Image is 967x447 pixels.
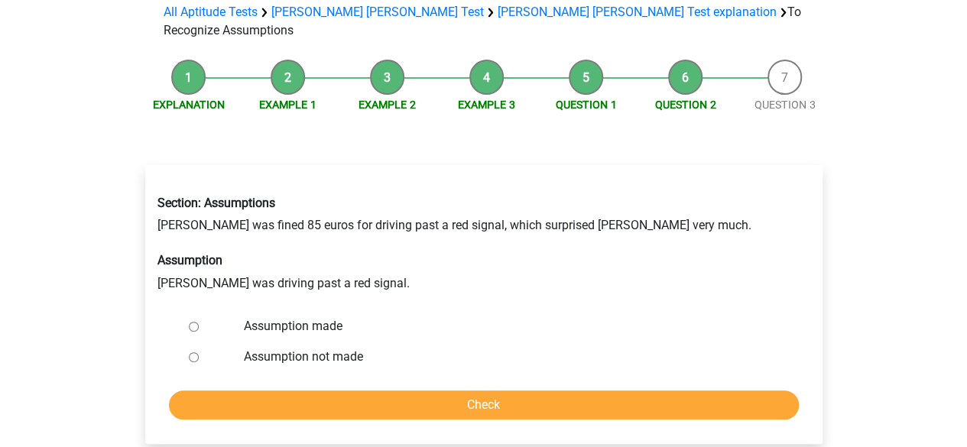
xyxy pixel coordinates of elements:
a: Question 2 [655,99,716,111]
a: [PERSON_NAME] [PERSON_NAME] Test [271,5,484,19]
label: Assumption not made [244,348,773,366]
input: Check [169,390,799,419]
div: To Recognize Assumptions [157,3,810,40]
a: Example 3 [458,99,515,111]
a: Example 2 [359,99,416,111]
a: Example 1 [259,99,316,111]
a: Explanation [153,99,225,111]
div: [PERSON_NAME] was fined 85 euros for driving past a red signal, which surprised [PERSON_NAME] ver... [146,183,822,304]
a: Question 3 [754,99,816,111]
a: All Aptitude Tests [164,5,258,19]
h6: Section: Assumptions [157,196,810,210]
label: Assumption made [244,317,773,335]
a: [PERSON_NAME] [PERSON_NAME] Test explanation [498,5,777,19]
h6: Assumption [157,253,810,267]
a: Question 1 [556,99,617,111]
